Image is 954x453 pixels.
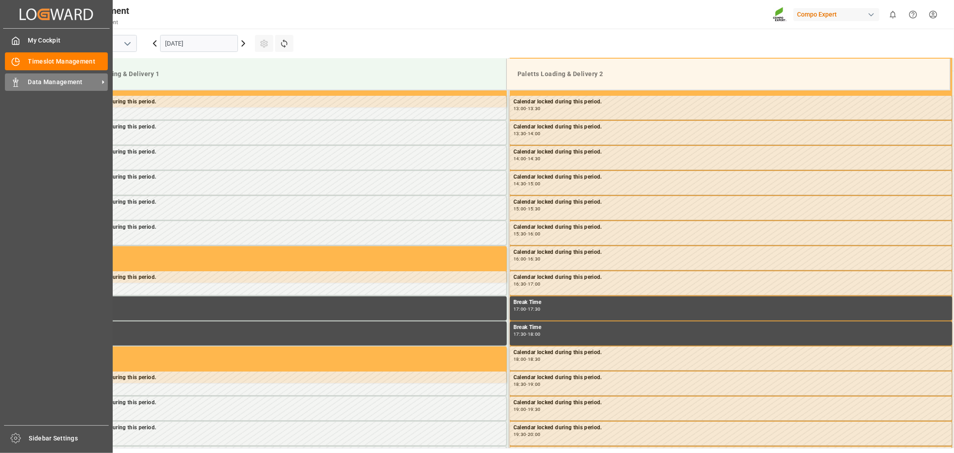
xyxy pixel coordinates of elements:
[513,98,948,107] div: Calendar locked during this period.
[514,66,943,82] div: Paletts Loading & Delivery 2
[526,257,528,261] div: -
[528,282,541,286] div: 17:00
[513,148,948,157] div: Calendar locked during this period.
[903,4,923,25] button: Help Center
[68,423,503,432] div: Calendar locked during this period.
[28,36,108,45] span: My Cockpit
[68,398,503,407] div: Calendar locked during this period.
[28,77,99,87] span: Data Management
[513,323,949,332] div: Break Time
[513,282,526,286] div: 16:30
[883,4,903,25] button: show 0 new notifications
[526,132,528,136] div: -
[68,198,503,207] div: Calendar locked during this period.
[513,407,526,411] div: 19:00
[773,7,787,22] img: Screenshot%202023-09-29%20at%2010.02.21.png_1712312052.png
[5,52,108,70] a: Timeslot Management
[513,132,526,136] div: 13:30
[68,173,503,182] div: Calendar locked during this period.
[528,132,541,136] div: 14:00
[526,157,528,161] div: -
[513,223,948,232] div: Calendar locked during this period.
[513,357,526,361] div: 18:00
[513,182,526,186] div: 14:30
[526,207,528,211] div: -
[528,257,541,261] div: 16:30
[513,298,949,307] div: Break Time
[68,273,503,282] div: Calendar locked during this period.
[528,307,541,311] div: 17:30
[513,382,526,386] div: 18:30
[68,348,503,357] div: Occupied
[513,423,948,432] div: Calendar locked during this period.
[513,373,948,382] div: Calendar locked during this period.
[70,66,499,82] div: Paletts Loading & Delivery 1
[68,148,503,157] div: Calendar locked during this period.
[120,37,134,51] button: open menu
[513,198,948,207] div: Calendar locked during this period.
[526,282,528,286] div: -
[68,98,503,107] div: Calendar locked during this period.
[528,432,541,436] div: 20:00
[528,107,541,111] div: 13:30
[513,332,526,336] div: 17:30
[28,57,108,66] span: Timeslot Management
[513,173,948,182] div: Calendar locked during this period.
[513,107,526,111] div: 13:00
[526,107,528,111] div: -
[29,434,109,443] span: Sidebar Settings
[526,182,528,186] div: -
[526,357,528,361] div: -
[528,182,541,186] div: 15:00
[68,123,503,132] div: Calendar locked during this period.
[68,298,503,307] div: Break Time
[513,348,948,357] div: Calendar locked during this period.
[526,432,528,436] div: -
[528,232,541,236] div: 16:00
[526,382,528,386] div: -
[513,257,526,261] div: 16:00
[68,248,503,257] div: Occupied
[793,6,883,23] button: Compo Expert
[526,307,528,311] div: -
[526,232,528,236] div: -
[5,32,108,49] a: My Cockpit
[528,357,541,361] div: 18:30
[528,157,541,161] div: 14:30
[513,307,526,311] div: 17:00
[528,407,541,411] div: 19:30
[513,207,526,211] div: 15:00
[513,232,526,236] div: 15:30
[68,373,503,382] div: Calendar locked during this period.
[513,398,948,407] div: Calendar locked during this period.
[528,382,541,386] div: 19:00
[528,207,541,211] div: 15:30
[513,432,526,436] div: 19:30
[513,157,526,161] div: 14:00
[793,8,879,21] div: Compo Expert
[526,332,528,336] div: -
[160,35,238,52] input: DD.MM.YYYY
[68,223,503,232] div: Calendar locked during this period.
[513,248,948,257] div: Calendar locked during this period.
[526,407,528,411] div: -
[528,332,541,336] div: 18:00
[513,123,948,132] div: Calendar locked during this period.
[68,323,503,332] div: Break Time
[513,273,948,282] div: Calendar locked during this period.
